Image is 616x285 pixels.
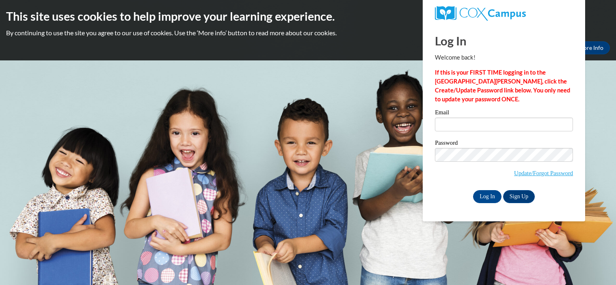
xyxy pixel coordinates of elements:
[503,190,535,203] a: Sign Up
[6,28,610,37] p: By continuing to use the site you agree to our use of cookies. Use the ‘More info’ button to read...
[435,32,573,49] h1: Log In
[435,140,573,148] label: Password
[473,190,501,203] input: Log In
[435,6,573,21] a: COX Campus
[514,170,573,176] a: Update/Forgot Password
[435,69,570,103] strong: If this is your FIRST TIME logging in to the [GEOGRAPHIC_DATA][PERSON_NAME], click the Create/Upd...
[572,41,610,54] a: More Info
[435,6,526,21] img: COX Campus
[435,53,573,62] p: Welcome back!
[435,109,573,118] label: Email
[6,8,610,24] h2: This site uses cookies to help improve your learning experience.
